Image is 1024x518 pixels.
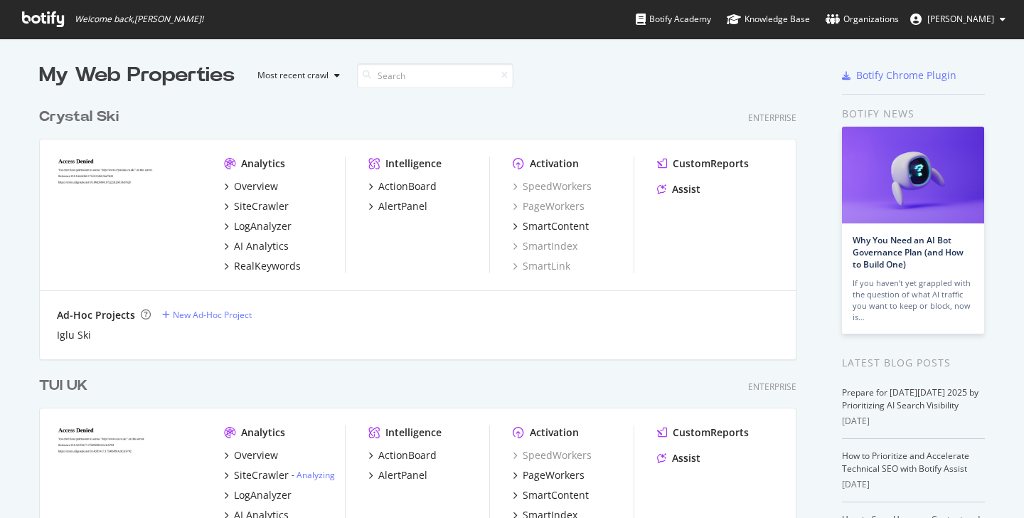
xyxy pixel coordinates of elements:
[234,239,289,253] div: AI Analytics
[842,106,985,122] div: Botify news
[748,381,796,393] div: Enterprise
[842,478,985,491] div: [DATE]
[368,179,437,194] a: ActionBoard
[234,259,301,273] div: RealKeywords
[224,199,289,213] a: SiteCrawler
[657,182,700,196] a: Assist
[224,448,278,462] a: Overview
[672,182,700,196] div: Assist
[842,355,985,371] div: Latest Blog Posts
[57,308,135,322] div: Ad-Hoc Projects
[856,68,956,83] div: Botify Chrome Plugin
[234,448,278,462] div: Overview
[224,179,278,194] a: Overview
[234,199,289,213] div: SiteCrawler
[224,259,301,273] a: RealKeywords
[842,127,984,223] img: Why You Need an AI Bot Governance Plan (and How to Build One)
[368,468,427,482] a: AlertPanel
[378,448,437,462] div: ActionBoard
[657,425,749,440] a: CustomReports
[357,63,513,88] input: Search
[224,468,335,482] a: SiteCrawler- Analyzing
[378,179,437,194] div: ActionBoard
[234,179,278,194] div: Overview
[234,219,292,233] div: LogAnalyzer
[842,415,985,428] div: [DATE]
[842,386,978,411] a: Prepare for [DATE][DATE] 2025 by Prioritizing AI Search Visibility
[530,425,579,440] div: Activation
[224,239,289,253] a: AI Analytics
[657,157,749,171] a: CustomReports
[636,12,711,26] div: Botify Academy
[899,8,1017,31] button: [PERSON_NAME]
[378,199,427,213] div: AlertPanel
[513,199,585,213] a: PageWorkers
[672,451,700,465] div: Assist
[292,469,335,481] div: -
[385,157,442,171] div: Intelligence
[748,112,796,124] div: Enterprise
[513,179,592,194] a: SpeedWorkers
[530,157,579,171] div: Activation
[241,157,285,171] div: Analytics
[75,14,203,25] span: Welcome back, [PERSON_NAME] !
[39,61,235,90] div: My Web Properties
[513,239,577,253] a: SmartIndex
[523,488,589,502] div: SmartContent
[39,107,119,127] div: Crystal Ski
[39,376,87,396] div: TUI UK
[673,157,749,171] div: CustomReports
[513,468,585,482] a: PageWorkers
[297,469,335,481] a: Analyzing
[513,488,589,502] a: SmartContent
[241,425,285,440] div: Analytics
[378,468,427,482] div: AlertPanel
[57,157,201,272] img: crystalski.co.uk
[368,199,427,213] a: AlertPanel
[842,68,956,83] a: Botify Chrome Plugin
[826,12,899,26] div: Organizations
[246,64,346,87] button: Most recent crawl
[513,259,570,273] a: SmartLink
[523,219,589,233] div: SmartContent
[727,12,810,26] div: Knowledge Base
[234,488,292,502] div: LogAnalyzer
[513,448,592,462] a: SpeedWorkers
[853,277,974,323] div: If you haven’t yet grappled with the question of what AI traffic you want to keep or block, now is…
[173,309,252,321] div: New Ad-Hoc Project
[368,448,437,462] a: ActionBoard
[57,328,91,342] a: Iglu Ski
[257,71,329,80] div: Most recent crawl
[927,13,994,25] span: Osman Khan
[657,451,700,465] a: Assist
[853,234,964,270] a: Why You Need an AI Bot Governance Plan (and How to Build One)
[234,468,289,482] div: SiteCrawler
[523,468,585,482] div: PageWorkers
[385,425,442,440] div: Intelligence
[39,376,93,396] a: TUI UK
[673,425,749,440] div: CustomReports
[224,488,292,502] a: LogAnalyzer
[162,309,252,321] a: New Ad-Hoc Project
[513,219,589,233] a: SmartContent
[224,219,292,233] a: LogAnalyzer
[842,450,969,475] a: How to Prioritize and Accelerate Technical SEO with Botify Assist
[39,107,124,127] a: Crystal Ski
